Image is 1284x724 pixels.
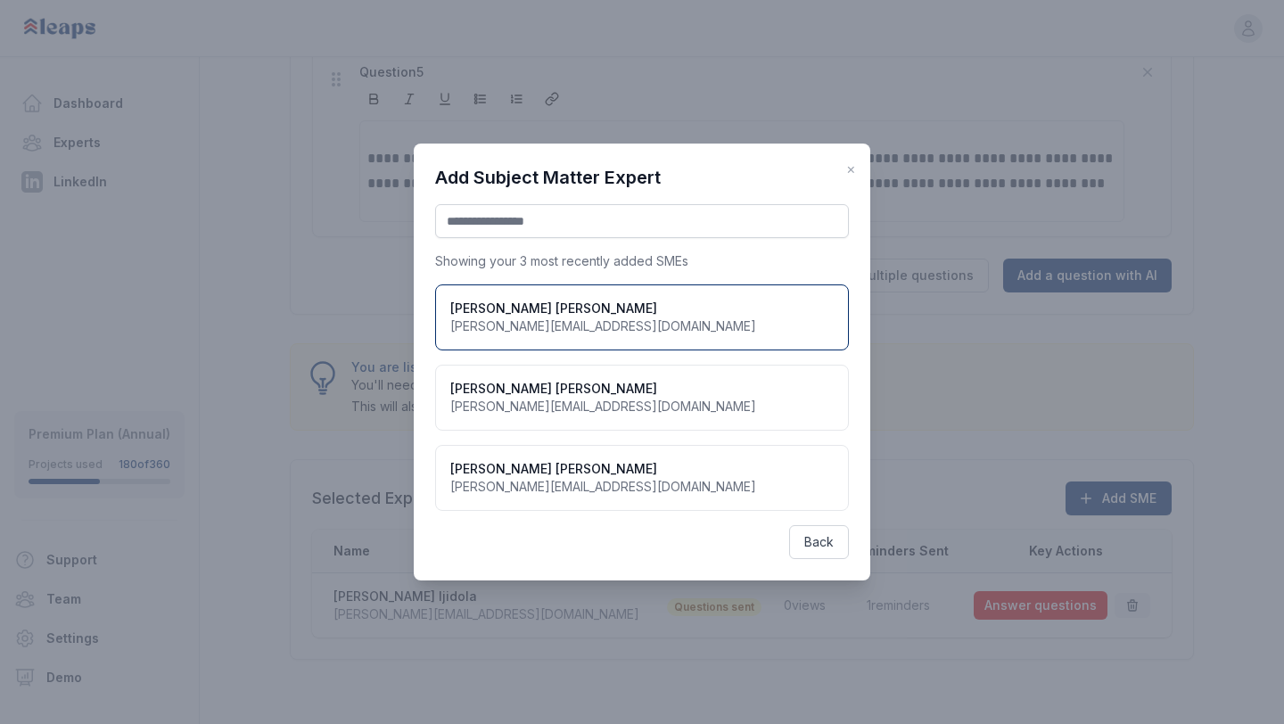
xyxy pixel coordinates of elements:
h3: [PERSON_NAME] [PERSON_NAME] [450,380,756,398]
h3: [PERSON_NAME] [PERSON_NAME] [450,300,756,317]
span: × [846,160,856,177]
h2: Add Subject Matter Expert [435,165,849,190]
button: Back [789,525,849,559]
p: [PERSON_NAME][EMAIL_ADDRESS][DOMAIN_NAME] [450,317,756,335]
p: [PERSON_NAME][EMAIL_ADDRESS][DOMAIN_NAME] [450,478,756,496]
h3: [PERSON_NAME] [PERSON_NAME] [450,460,756,478]
p: [PERSON_NAME][EMAIL_ADDRESS][DOMAIN_NAME] [450,398,756,415]
p: Showing your 3 most recently added SMEs [435,252,849,270]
